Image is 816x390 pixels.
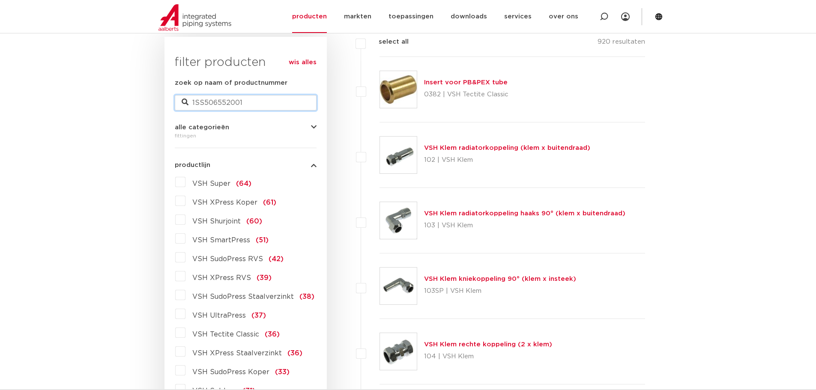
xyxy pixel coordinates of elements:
h3: filter producten [175,54,317,71]
span: (51) [256,237,269,244]
span: VSH SmartPress [192,237,250,244]
p: 103 | VSH Klem [424,219,625,232]
span: (33) [275,369,290,375]
p: 0382 | VSH Tectite Classic [424,88,508,101]
button: productlijn [175,162,317,168]
img: Thumbnail for VSH Klem kniekoppeling 90° (klem x insteek) [380,268,417,304]
span: VSH XPress Koper [192,199,257,206]
span: (60) [246,218,262,225]
label: select all [366,37,409,47]
span: VSH XPress Staalverzinkt [192,350,282,357]
span: (36) [287,350,302,357]
a: VSH Klem rechte koppeling (2 x klem) [424,341,552,348]
span: alle categorieën [175,124,229,131]
span: (39) [257,274,272,281]
a: Insert voor PB&PEX tube [424,79,508,86]
span: (38) [299,293,314,300]
input: zoeken [175,95,317,110]
img: Thumbnail for VSH Klem radiatorkoppeling haaks 90° (klem x buitendraad) [380,202,417,239]
p: 103SP | VSH Klem [424,284,576,298]
span: (37) [251,312,266,319]
span: VSH SudoPress Koper [192,369,269,375]
span: productlijn [175,162,210,168]
span: VSH UltraPress [192,312,246,319]
a: VSH Klem radiatorkoppeling haaks 90° (klem x buitendraad) [424,210,625,217]
span: VSH Tectite Classic [192,331,259,338]
span: (64) [236,180,251,187]
a: VSH Klem kniekoppeling 90° (klem x insteek) [424,276,576,282]
label: zoek op naam of productnummer [175,78,287,88]
span: VSH XPress RVS [192,274,251,281]
img: Thumbnail for Insert voor PB&PEX tube [380,71,417,108]
a: wis alles [289,57,317,68]
span: VSH Super [192,180,230,187]
span: (42) [269,256,284,262]
span: VSH SudoPress RVS [192,256,263,262]
p: 102 | VSH Klem [424,153,590,167]
p: 104 | VSH Klem [424,350,552,363]
span: (61) [263,199,276,206]
span: (36) [265,331,280,338]
a: VSH Klem radiatorkoppeling (klem x buitendraad) [424,145,590,151]
p: 920 resultaten [598,37,645,50]
span: VSH Shurjoint [192,218,241,225]
img: Thumbnail for VSH Klem radiatorkoppeling (klem x buitendraad) [380,137,417,173]
div: fittingen [175,131,317,141]
img: Thumbnail for VSH Klem rechte koppeling (2 x klem) [380,333,417,370]
span: VSH SudoPress Staalverzinkt [192,293,294,300]
button: alle categorieën [175,124,317,131]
